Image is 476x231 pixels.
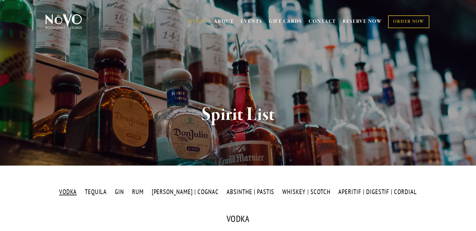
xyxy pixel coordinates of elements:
a: ABOUT [214,18,234,25]
a: EVENTS [241,18,262,25]
div: VODKA [44,214,432,223]
label: GIN [112,187,127,197]
a: GIFT CARDS [269,16,302,28]
label: VODKA [56,187,80,197]
h1: Spirit List [56,105,421,125]
label: [PERSON_NAME] | COGNAC [148,187,222,197]
label: TEQUILA [81,187,110,197]
a: MENUS [188,18,207,25]
a: CONTACT [309,16,336,28]
a: RESERVE NOW [343,16,382,28]
label: ABSINTHE | PASTIS [223,187,278,197]
a: ORDER NOW [388,15,429,28]
img: Novo Restaurant &amp; Lounge [44,14,83,29]
label: RUM [129,187,147,197]
label: WHISKEY | SCOTCH [279,187,334,197]
label: APERITIF | DIGESTIF | CORDIAL [335,187,420,197]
